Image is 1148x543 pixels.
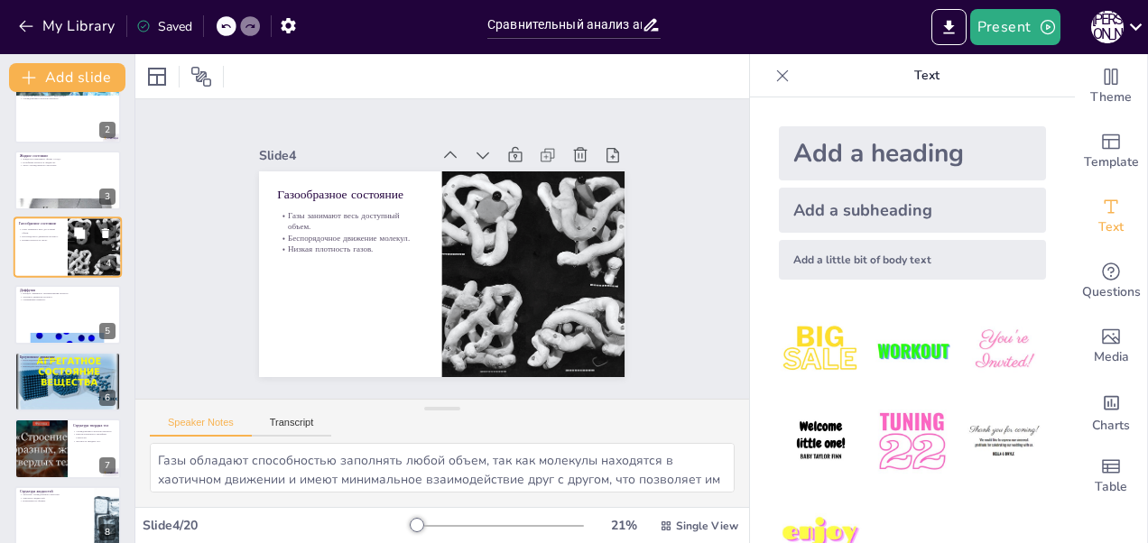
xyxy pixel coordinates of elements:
p: Колебания молекул в жидкости. [20,161,116,164]
span: Table [1095,477,1127,497]
p: Часть упорядоченной структуры. [20,164,116,168]
div: Get real-time input from your audience [1075,249,1147,314]
span: Theme [1090,87,1132,107]
p: Жидкости принимают форму сосуда. [20,157,116,161]
button: Duplicate Slide [69,223,90,244]
img: 5.jpeg [870,400,954,483]
button: Add slide [9,63,125,92]
p: Кристаллическая и аморфная структура. [73,433,116,439]
div: Add images, graphics, shapes or video [1075,314,1147,379]
p: Частично упорядоченная структура. [20,492,89,496]
p: Твердое состояние имеет фиксированную форму. [20,90,116,94]
div: 4 [14,216,122,278]
p: Газы занимают весь доступный объем. [19,228,62,235]
div: 3 [99,189,116,205]
p: Беспорядочное движение молекул. [279,215,426,242]
span: Template [1084,152,1139,172]
p: Диффузия [20,287,116,292]
div: Slide 4 [269,128,440,163]
p: Газы занимают весь доступный объем. [281,192,429,230]
div: Add a little bit of body text [779,240,1046,280]
button: My Library [14,12,123,41]
p: Беспорядочное движение частиц. [20,358,116,362]
img: 6.jpeg [962,400,1046,483]
div: 4 [100,256,116,272]
p: Жесткость твердых тел. [73,440,116,444]
img: 1.jpeg [779,308,863,392]
p: Газообразное состояние [19,221,62,226]
p: Text [797,54,1057,97]
div: Add a subheading [779,188,1046,233]
div: 5 [99,323,116,339]
p: Столкновения с молекулами. [20,362,116,365]
span: Text [1098,217,1124,237]
p: Низкая плотность газов. [19,238,62,242]
div: Add ready made slides [1075,119,1147,184]
div: Slide 4 / 20 [143,517,411,534]
p: Структура твердых тел [73,423,116,428]
button: Export to PowerPoint [931,9,967,45]
div: 21 % [602,517,645,534]
div: 2 [99,122,116,138]
p: Газообразное состояние [283,170,430,202]
div: 3 [14,151,121,210]
div: 2 [14,83,121,143]
button: Д [PERSON_NAME] [1091,9,1124,45]
div: Add a heading [779,126,1046,180]
div: 6 [14,352,121,411]
span: Media [1094,347,1129,367]
p: Молекулы колеблются вокруг равновесия. [20,93,116,97]
div: 7 [99,457,116,474]
img: 3.jpeg [962,308,1046,392]
span: Charts [1092,416,1130,436]
p: Низкая плотность газов. [278,226,425,253]
span: Single View [676,519,738,533]
div: Add text boxes [1075,184,1147,249]
p: Текучесть жидкостей. [20,496,89,500]
img: 2.jpeg [870,308,954,392]
div: 7 [14,419,121,478]
p: Упорядоченная структура молекул. [73,430,116,434]
textarea: Газы обладают способностью заполнять любой объем, так как молекулы находятся в хаотичном движении... [150,443,735,492]
div: 5 [14,285,121,345]
button: Present [970,9,1060,45]
p: Упорядоченная структура молекул. [20,97,116,100]
div: Д [PERSON_NAME] [1091,11,1124,43]
p: Взаимодействия молекул. [20,365,116,369]
p: Процесс взаимного проникновения молекул. [20,291,116,295]
p: Беспорядочное движение молекул. [19,235,62,238]
input: Insert title [487,12,642,38]
div: Add charts and graphs [1075,379,1147,444]
div: Layout [143,62,171,91]
p: Броуновское движение [20,354,116,360]
img: 4.jpeg [779,400,863,483]
p: Структура жидкостей [20,488,89,493]
div: 6 [99,390,116,406]
div: Saved [136,18,192,35]
p: Жидкое состояние [20,153,116,159]
p: Смешивание веществ. [20,298,116,301]
span: Questions [1082,282,1141,302]
div: Add a table [1075,444,1147,509]
button: Transcript [252,417,332,437]
div: Change the overall theme [1075,54,1147,119]
div: 8 [99,524,116,540]
button: Delete Slide [95,223,116,244]
button: Speaker Notes [150,417,252,437]
p: Изменяемость формы. [20,499,89,502]
p: Тепловое движение молекул. [20,295,116,299]
span: Position [190,66,212,87]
